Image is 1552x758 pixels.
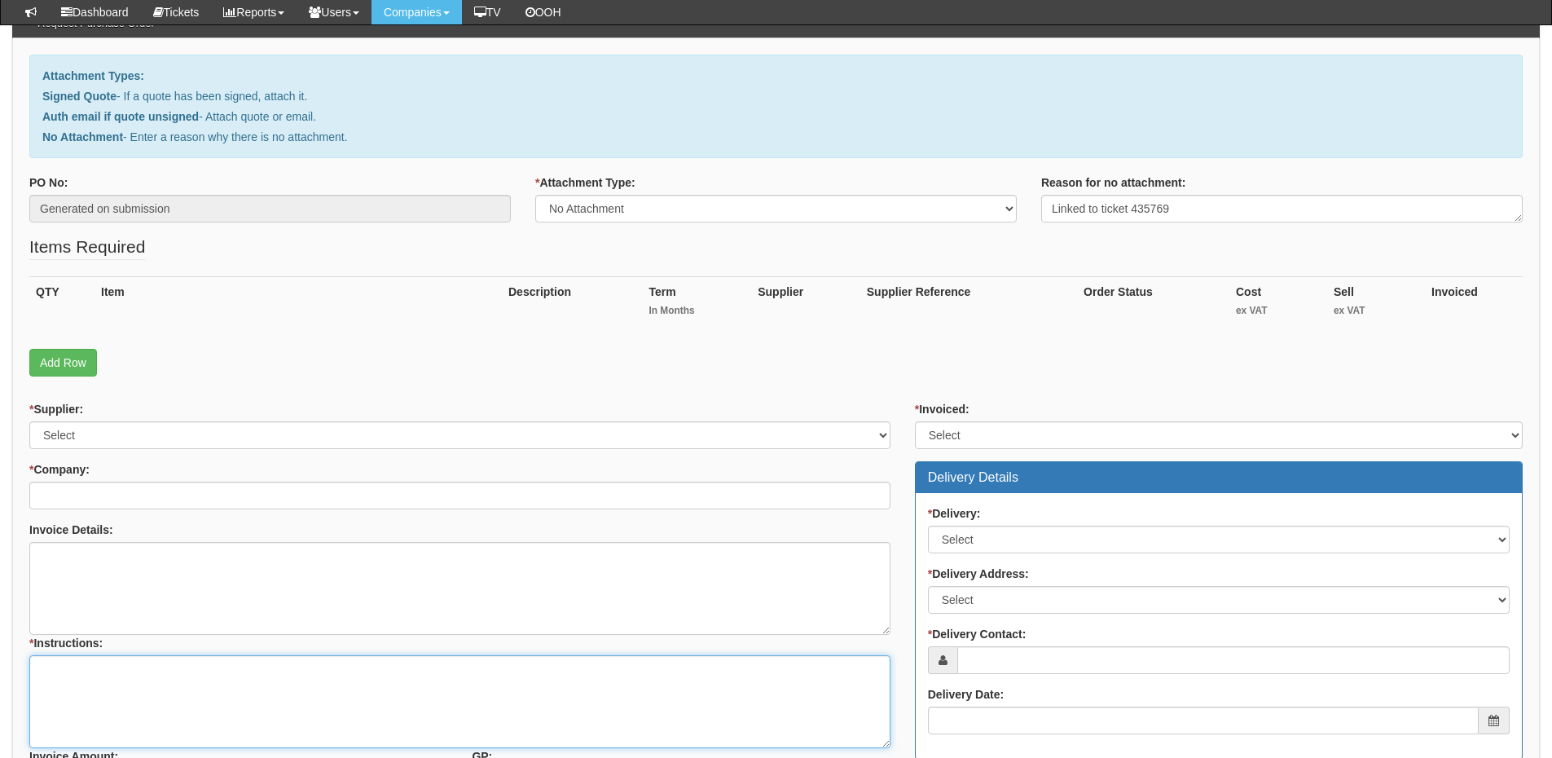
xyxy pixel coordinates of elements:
label: Invoice Details: [29,522,113,538]
label: Reason for no attachment: [1041,174,1185,191]
th: Cost [1229,276,1327,333]
label: Delivery Address: [928,566,1029,582]
label: Delivery Contact: [928,626,1027,642]
th: Item [95,276,502,333]
small: ex VAT [1236,304,1321,318]
b: Attachment Types: [42,69,144,82]
p: - Attach quote or email. [42,108,1510,125]
label: Company: [29,461,90,478]
p: - Enter a reason why there is no attachment. [42,129,1510,145]
legend: Items Required [29,235,145,260]
label: Invoiced: [915,401,969,417]
a: Add Row [29,349,97,377]
label: Delivery: [928,505,981,522]
label: Instructions: [29,635,103,651]
th: Sell [1327,276,1425,333]
b: No Attachment [42,130,123,143]
small: In Months [648,304,745,318]
label: Supplier: [29,401,83,417]
th: Supplier [751,276,860,333]
th: Order Status [1077,276,1229,333]
p: - If a quote has been signed, attach it. [42,88,1510,104]
th: Description [502,276,642,333]
h3: Delivery Details [928,470,1510,485]
th: Term [642,276,751,333]
th: Invoiced [1425,276,1523,333]
label: Attachment Type: [535,174,635,191]
label: Delivery Date: [928,686,1004,703]
label: PO No: [29,174,68,191]
b: Signed Quote [42,90,117,103]
th: Supplier Reference [860,276,1077,333]
b: Auth email if quote unsigned [42,110,199,123]
small: ex VAT [1334,304,1418,318]
th: QTY [29,276,95,333]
